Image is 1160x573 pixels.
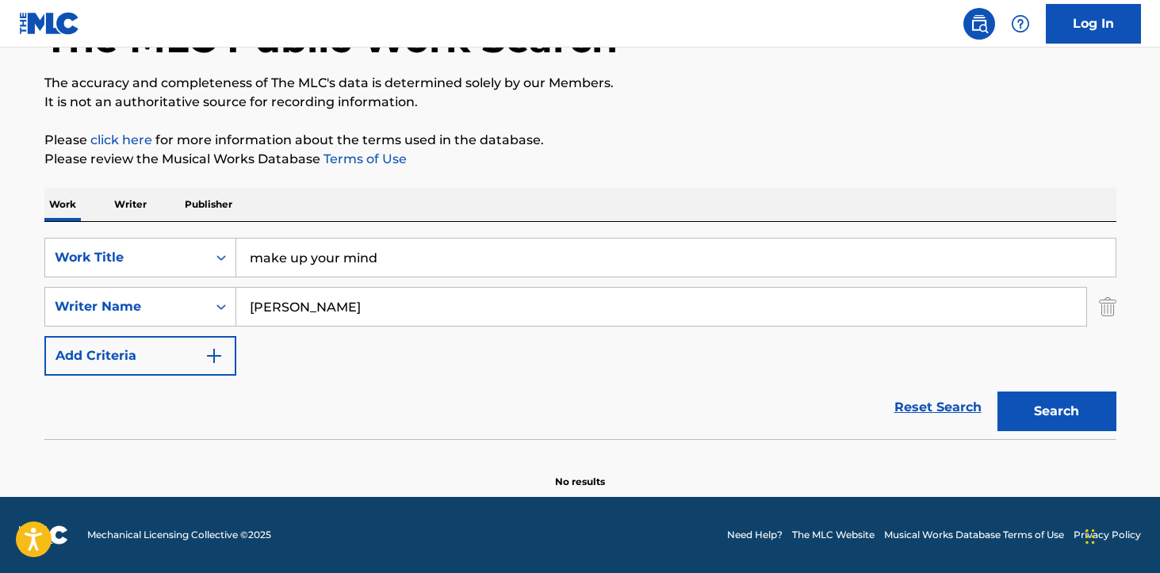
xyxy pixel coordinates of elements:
[320,151,407,166] a: Terms of Use
[44,131,1116,150] p: Please for more information about the terms used in the database.
[90,132,152,147] a: click here
[997,392,1116,431] button: Search
[1099,287,1116,327] img: Delete Criterion
[44,93,1116,112] p: It is not an authoritative source for recording information.
[555,456,605,489] p: No results
[44,188,81,221] p: Work
[1074,528,1141,542] a: Privacy Policy
[792,528,875,542] a: The MLC Website
[44,150,1116,169] p: Please review the Musical Works Database
[205,346,224,365] img: 9d2ae6d4665cec9f34b9.svg
[886,390,990,425] a: Reset Search
[44,74,1116,93] p: The accuracy and completeness of The MLC's data is determined solely by our Members.
[55,248,197,267] div: Work Title
[87,528,271,542] span: Mechanical Licensing Collective © 2025
[1085,513,1095,560] div: Drag
[970,14,989,33] img: search
[884,528,1064,542] a: Musical Works Database Terms of Use
[727,528,783,542] a: Need Help?
[1005,8,1036,40] div: Help
[44,336,236,376] button: Add Criteria
[55,297,197,316] div: Writer Name
[19,12,80,35] img: MLC Logo
[1011,14,1030,33] img: help
[19,525,68,544] img: logo
[180,188,237,221] p: Publisher
[1081,497,1160,573] iframe: Chat Widget
[1046,4,1141,44] a: Log In
[963,8,995,40] a: Public Search
[109,188,151,221] p: Writer
[44,238,1116,439] form: Search Form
